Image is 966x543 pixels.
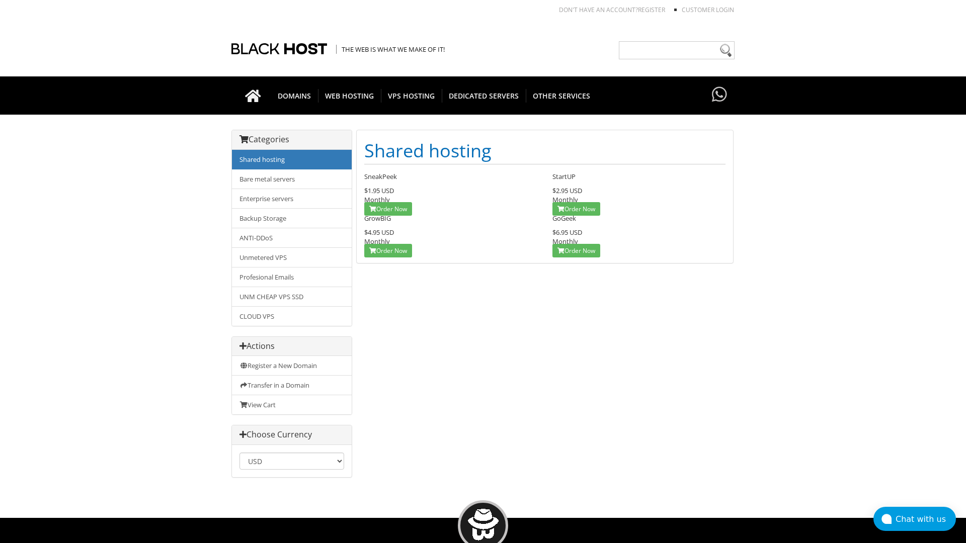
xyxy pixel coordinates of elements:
a: Order Now [364,244,412,257]
a: Register a New Domain [232,356,352,376]
a: DEDICATED SERVERS [442,76,526,115]
h3: Categories [239,135,344,144]
a: Order Now [364,202,412,216]
img: BlackHOST mascont, Blacky. [467,509,499,540]
a: Unmetered VPS [232,247,352,267]
span: $4.95 USD [364,228,394,237]
a: Backup Storage [232,208,352,228]
a: ANTI-DDoS [232,228,352,248]
span: OTHER SERVICES [526,89,597,103]
a: Order Now [552,244,600,257]
div: Monthly [552,228,726,246]
span: VPS HOSTING [381,89,442,103]
span: GrowBIG [364,214,391,223]
h3: Actions [239,342,344,351]
button: Chat with us [873,507,956,531]
li: Don't have an account? [544,6,665,14]
div: Monthly [364,186,537,204]
a: Customer Login [682,6,734,14]
div: Monthly [552,186,726,204]
h3: Choose Currency [239,430,344,439]
h1: Shared hosting [364,138,726,164]
a: Order Now [552,202,600,216]
a: VPS HOSTING [381,76,442,115]
span: $1.95 USD [364,186,394,195]
a: DOMAINS [271,76,318,115]
a: Bare metal servers [232,169,352,189]
a: OTHER SERVICES [526,76,597,115]
a: Enterprise servers [232,189,352,209]
div: Monthly [364,228,537,246]
a: Shared hosting [232,150,352,169]
span: DEDICATED SERVERS [442,89,526,103]
span: WEB HOSTING [318,89,381,103]
span: $6.95 USD [552,228,582,237]
span: GoGeek [552,214,576,223]
span: SneakPeek [364,172,397,181]
span: StartUP [552,172,576,181]
input: Need help? [619,41,735,59]
a: WEB HOSTING [318,76,381,115]
a: Profesional Emails [232,267,352,287]
div: Chat with us [896,514,956,524]
a: Have questions? [709,76,730,114]
a: Go to homepage [235,76,271,115]
span: DOMAINS [271,89,318,103]
a: UNM CHEAP VPS SSD [232,287,352,307]
span: $2.95 USD [552,186,582,195]
a: REGISTER [638,6,665,14]
span: The Web is what we make of it! [336,45,445,54]
a: CLOUD VPS [232,306,352,326]
a: Transfer in a Domain [232,375,352,395]
a: View Cart [232,395,352,414]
